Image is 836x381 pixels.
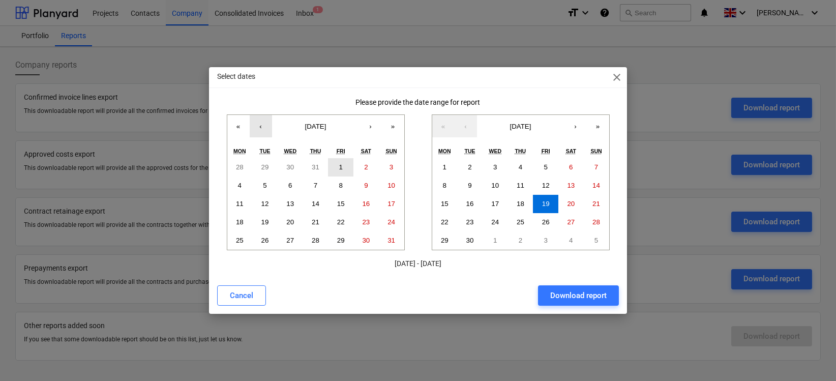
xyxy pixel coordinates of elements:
abbr: 14 September 2025 [592,182,600,189]
iframe: Chat Widget [785,332,836,381]
button: 14 August 2025 [303,195,329,213]
button: 31 July 2025 [303,158,329,177]
abbr: Saturday [566,148,576,154]
abbr: 2 September 2025 [468,163,471,171]
button: 25 August 2025 [227,231,253,250]
abbr: 18 September 2025 [517,200,524,208]
button: 28 July 2025 [227,158,253,177]
abbr: 24 September 2025 [491,218,499,226]
button: 13 August 2025 [278,195,303,213]
abbr: 2 October 2025 [519,237,522,244]
abbr: Tuesday [465,148,475,154]
button: 20 August 2025 [278,213,303,231]
abbr: 25 September 2025 [517,218,524,226]
abbr: 8 August 2025 [339,182,342,189]
button: 29 July 2025 [252,158,278,177]
button: ‹ [250,115,272,137]
button: 7 September 2025 [584,158,609,177]
abbr: Tuesday [260,148,271,154]
button: [DATE] [477,115,564,137]
abbr: 12 September 2025 [542,182,550,189]
abbr: 30 September 2025 [466,237,474,244]
abbr: 28 September 2025 [592,218,600,226]
abbr: 23 August 2025 [362,218,370,226]
button: 2 September 2025 [457,158,483,177]
button: 21 August 2025 [303,213,329,231]
button: 9 September 2025 [457,177,483,195]
button: 3 October 2025 [533,231,558,250]
abbr: 20 August 2025 [286,218,294,226]
abbr: 11 September 2025 [517,182,524,189]
abbr: 12 August 2025 [261,200,269,208]
button: » [587,115,609,137]
abbr: Wednesday [489,148,502,154]
button: 15 September 2025 [432,195,458,213]
button: 2 August 2025 [353,158,379,177]
button: 29 August 2025 [328,231,353,250]
abbr: Friday [337,148,345,154]
abbr: 10 August 2025 [387,182,395,189]
abbr: 29 August 2025 [337,237,345,244]
button: 23 September 2025 [457,213,483,231]
button: 29 September 2025 [432,231,458,250]
abbr: 23 September 2025 [466,218,474,226]
button: 1 August 2025 [328,158,353,177]
abbr: 9 September 2025 [468,182,471,189]
button: 4 September 2025 [508,158,533,177]
abbr: 26 September 2025 [542,218,550,226]
abbr: Wednesday [284,148,297,154]
abbr: 31 July 2025 [312,163,319,171]
abbr: 26 August 2025 [261,237,269,244]
abbr: 10 September 2025 [491,182,499,189]
button: ‹ [455,115,477,137]
button: 8 September 2025 [432,177,458,195]
button: 11 September 2025 [508,177,533,195]
button: 7 August 2025 [303,177,329,195]
button: 5 October 2025 [584,231,609,250]
button: 20 September 2025 [558,195,584,213]
abbr: 21 August 2025 [312,218,319,226]
abbr: 3 September 2025 [493,163,497,171]
button: Cancel [217,285,266,306]
abbr: 21 September 2025 [592,200,600,208]
abbr: 27 September 2025 [567,218,575,226]
abbr: 15 August 2025 [337,200,345,208]
abbr: 25 August 2025 [236,237,244,244]
button: 27 August 2025 [278,231,303,250]
abbr: 1 September 2025 [443,163,446,171]
abbr: Sunday [385,148,397,154]
abbr: 20 September 2025 [567,200,575,208]
button: 30 July 2025 [278,158,303,177]
abbr: 9 August 2025 [364,182,368,189]
button: 3 August 2025 [379,158,404,177]
abbr: 17 September 2025 [491,200,499,208]
button: 18 August 2025 [227,213,253,231]
button: 9 August 2025 [353,177,379,195]
abbr: 30 August 2025 [362,237,370,244]
button: 11 August 2025 [227,195,253,213]
button: 15 August 2025 [328,195,353,213]
abbr: Friday [542,148,550,154]
span: close [611,71,623,83]
button: 4 August 2025 [227,177,253,195]
button: » [382,115,404,137]
abbr: 3 August 2025 [390,163,393,171]
abbr: 1 August 2025 [339,163,342,171]
button: 13 September 2025 [558,177,584,195]
button: 4 October 2025 [558,231,584,250]
abbr: 17 August 2025 [387,200,395,208]
button: « [432,115,455,137]
abbr: Sunday [590,148,602,154]
abbr: 31 August 2025 [387,237,395,244]
abbr: 22 September 2025 [441,218,449,226]
button: 6 September 2025 [558,158,584,177]
abbr: 5 August 2025 [263,182,266,189]
button: 10 September 2025 [483,177,508,195]
abbr: 2 August 2025 [364,163,368,171]
abbr: 8 September 2025 [443,182,446,189]
button: 16 August 2025 [353,195,379,213]
p: [DATE] - [DATE] [217,258,619,269]
abbr: 13 September 2025 [567,182,575,189]
button: 12 August 2025 [252,195,278,213]
div: Please provide the date range for report [217,98,619,106]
